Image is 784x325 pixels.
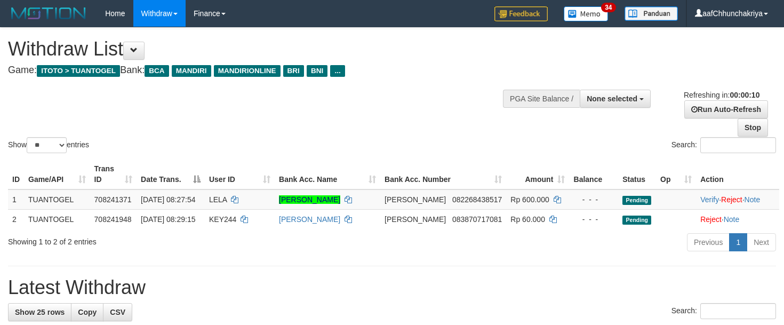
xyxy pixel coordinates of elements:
a: [PERSON_NAME] [279,215,340,224]
span: Show 25 rows [15,308,65,316]
td: 1 [8,189,24,210]
td: · · [696,189,779,210]
span: 708241948 [94,215,132,224]
span: MANDIRIONLINE [214,65,281,77]
span: None selected [587,94,637,103]
a: Stop [738,118,768,137]
div: - - - [573,194,614,205]
span: CSV [110,308,125,316]
div: - - - [573,214,614,225]
a: Reject [721,195,742,204]
th: Trans ID: activate to sort column ascending [90,159,137,189]
th: Bank Acc. Name: activate to sort column ascending [275,159,380,189]
th: Game/API: activate to sort column ascending [24,159,90,189]
span: Copy 083870717081 to clipboard [452,215,502,224]
th: ID [8,159,24,189]
img: Feedback.jpg [494,6,548,21]
button: None selected [580,90,651,108]
th: Date Trans.: activate to sort column descending [137,159,205,189]
span: KEY244 [209,215,236,224]
span: MANDIRI [172,65,211,77]
img: MOTION_logo.png [8,5,89,21]
a: Verify [700,195,719,204]
input: Search: [700,137,776,153]
td: TUANTOGEL [24,209,90,229]
th: User ID: activate to sort column ascending [205,159,275,189]
span: [DATE] 08:29:15 [141,215,195,224]
span: Copy 082268438517 to clipboard [452,195,502,204]
span: Copy [78,308,97,316]
th: Action [696,159,779,189]
span: [DATE] 08:27:54 [141,195,195,204]
a: Copy [71,303,103,321]
a: Show 25 rows [8,303,71,321]
label: Search: [671,137,776,153]
a: 1 [729,233,747,251]
th: Op: activate to sort column ascending [656,159,696,189]
h4: Game: Bank: [8,65,512,76]
input: Search: [700,303,776,319]
h1: Withdraw List [8,38,512,60]
th: Balance [569,159,618,189]
td: TUANTOGEL [24,189,90,210]
a: Reject [700,215,722,224]
span: BRI [283,65,304,77]
span: LELA [209,195,227,204]
span: 708241371 [94,195,132,204]
a: CSV [103,303,132,321]
span: Pending [622,216,651,225]
a: Run Auto-Refresh [684,100,768,118]
span: ITOTO > TUANTOGEL [37,65,120,77]
a: [PERSON_NAME] [279,195,340,204]
span: [PERSON_NAME] [385,215,446,224]
label: Search: [671,303,776,319]
span: [PERSON_NAME] [385,195,446,204]
th: Bank Acc. Number: activate to sort column ascending [380,159,506,189]
th: Amount: activate to sort column ascending [506,159,569,189]
th: Status [618,159,656,189]
img: panduan.png [625,6,678,21]
span: ... [330,65,345,77]
span: 34 [601,3,615,12]
span: Rp 60.000 [510,215,545,224]
span: Rp 600.000 [510,195,549,204]
span: Refreshing in: [684,91,759,99]
span: Pending [622,196,651,205]
a: Previous [687,233,730,251]
div: PGA Site Balance / [503,90,580,108]
span: BCA [145,65,169,77]
td: 2 [8,209,24,229]
select: Showentries [27,137,67,153]
a: Note [724,215,740,224]
span: BNI [307,65,327,77]
td: · [696,209,779,229]
a: Note [745,195,761,204]
strong: 00:00:10 [730,91,759,99]
img: Button%20Memo.svg [564,6,609,21]
h1: Latest Withdraw [8,277,776,298]
div: Showing 1 to 2 of 2 entries [8,232,319,247]
a: Next [747,233,776,251]
label: Show entries [8,137,89,153]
